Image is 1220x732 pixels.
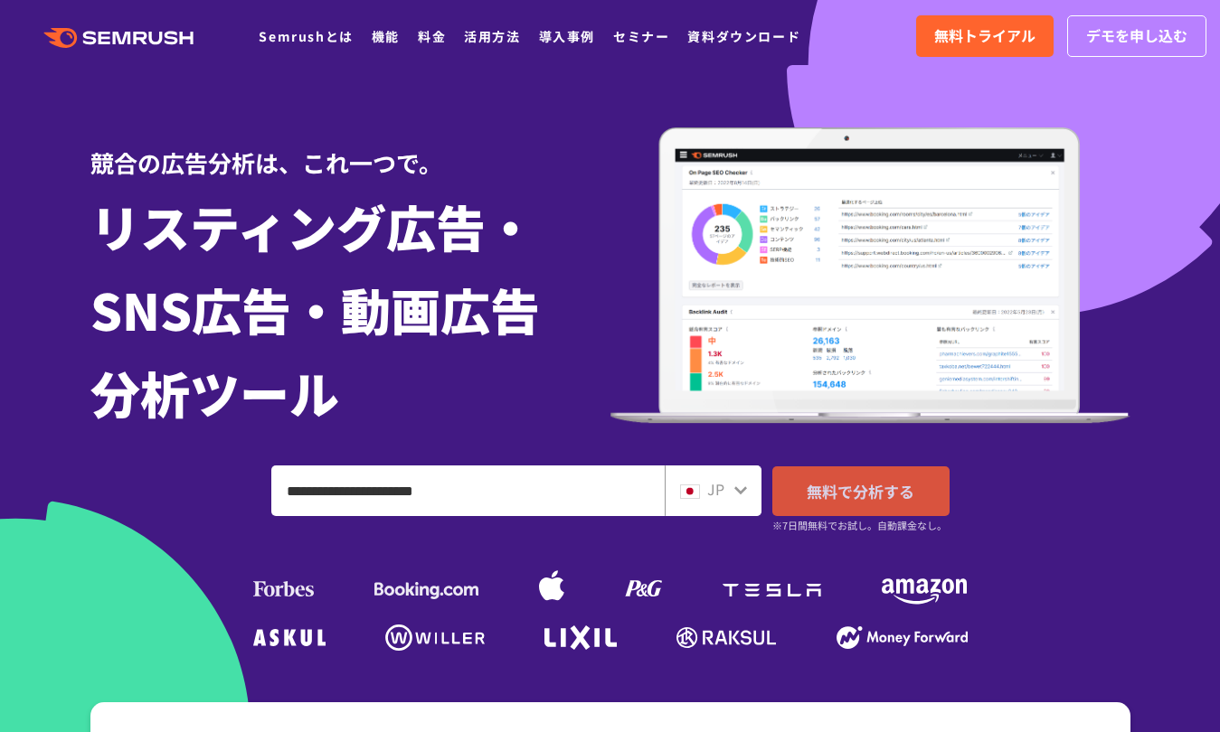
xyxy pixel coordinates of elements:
[707,478,724,500] span: JP
[372,27,400,45] a: 機能
[1086,24,1187,48] span: デモを申し込む
[418,27,446,45] a: 料金
[772,466,950,516] a: 無料で分析する
[539,27,595,45] a: 導入事例
[916,15,1054,57] a: 無料トライアル
[272,466,664,515] input: ドメイン、キーワードまたはURLを入力してください
[90,117,610,180] div: 競合の広告分析は、これ一つで。
[934,24,1036,48] span: 無料トライアル
[1067,15,1206,57] a: デモを申し込む
[259,27,353,45] a: Semrushとは
[772,517,947,534] small: ※7日間無料でお試し。自動課金なし。
[464,27,520,45] a: 活用方法
[613,27,669,45] a: セミナー
[90,184,610,434] h1: リスティング広告・ SNS広告・動画広告 分析ツール
[687,27,800,45] a: 資料ダウンロード
[807,480,914,502] span: 無料で分析する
